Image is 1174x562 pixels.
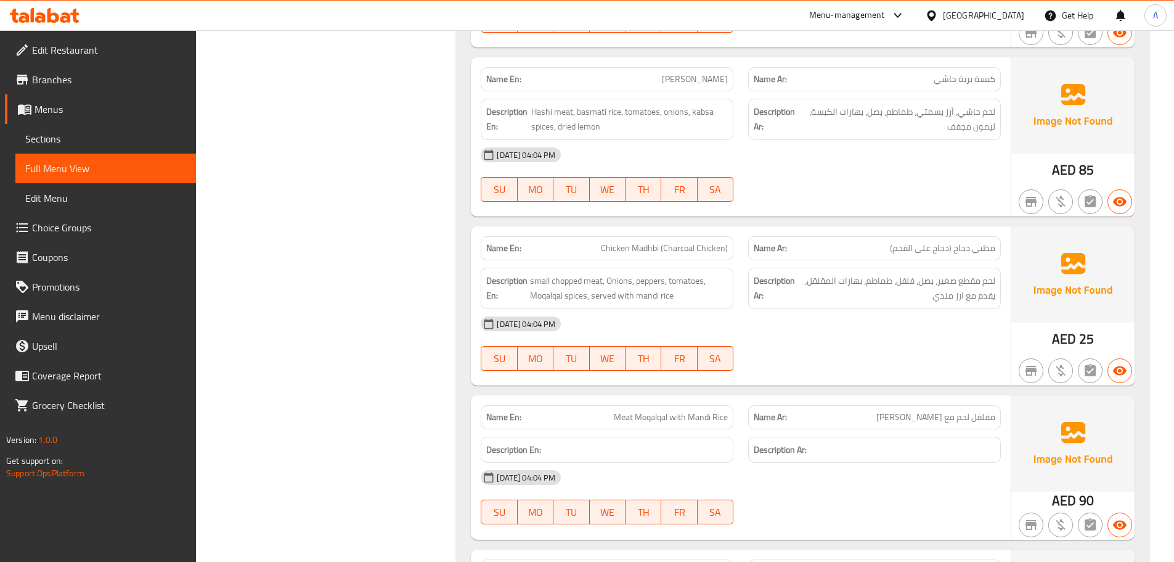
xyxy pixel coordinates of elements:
button: Available [1107,358,1132,383]
button: Not has choices [1078,513,1103,537]
button: TU [553,500,589,524]
span: 25 [1079,327,1094,351]
a: Branches [5,65,196,94]
button: TU [553,346,589,371]
button: Available [1107,189,1132,214]
span: SU [486,350,512,368]
span: small chopped meat, Onions, peppers, tomatoes, Moqalqal spices, served with mandi rice [530,273,728,304]
button: Not branch specific item [1019,513,1043,537]
span: [DATE] 04:04 PM [492,472,560,484]
a: Coverage Report [5,361,196,391]
button: SU [481,500,517,524]
span: 90 [1079,489,1094,513]
span: WE [595,503,621,521]
a: Choice Groups [5,213,196,242]
button: SU [481,177,517,202]
span: 1.0.0 [38,432,57,448]
span: TH [630,181,656,199]
a: Upsell [5,331,196,361]
a: Support.OpsPlatform [6,465,84,481]
span: FR [666,350,692,368]
span: Menus [35,102,186,117]
span: كبسة برية حاشي [934,73,995,86]
button: MO [518,346,553,371]
span: Promotions [32,279,186,294]
strong: Name Ar: [754,73,787,86]
span: Get support on: [6,453,63,469]
span: SU [486,503,512,521]
button: SA [698,500,733,524]
button: Not branch specific item [1019,189,1043,214]
span: SA [703,503,728,521]
div: Menu-management [809,8,885,23]
a: Edit Restaurant [5,35,196,65]
strong: Description Ar: [754,273,795,304]
a: Menus [5,94,196,124]
a: Edit Menu [15,183,196,213]
span: مقلقل لحم مع [PERSON_NAME] [876,411,995,424]
span: Upsell [32,339,186,353]
span: Version: [6,432,36,448]
button: TH [626,346,661,371]
button: Not has choices [1078,20,1103,45]
span: MO [523,503,548,521]
span: FR [666,181,692,199]
span: TH [630,503,656,521]
img: Ae5nvW7+0k+MAAAAAElFTkSuQmCC [1011,57,1135,154]
button: Purchased item [1048,20,1073,45]
strong: Description Ar: [754,442,807,458]
span: Edit Menu [25,191,186,205]
button: Purchased item [1048,189,1073,214]
button: SA [698,177,733,202]
span: Coupons [32,250,186,265]
span: TU [558,503,584,521]
button: Purchased item [1048,358,1073,383]
button: Not has choices [1078,189,1103,214]
a: Sections [15,124,196,154]
span: FR [666,503,692,521]
button: Not branch specific item [1019,20,1043,45]
span: Menu disclaimer [32,309,186,324]
strong: Name En: [486,411,521,424]
strong: Name En: [486,73,521,86]
button: FR [661,346,697,371]
span: Chicken Madhbi (Charcoal Chicken) [601,242,728,255]
img: Ae5nvW7+0k+MAAAAAElFTkSuQmCC [1011,226,1135,323]
strong: Description En: [486,442,541,458]
span: Grocery Checklist [32,398,186,413]
span: Hashi meat, basmati rice, tomatoes, onions, kabsa spices, dried lemon [531,104,728,134]
span: SU [486,181,512,199]
button: TH [626,177,661,202]
button: Not branch specific item [1019,358,1043,383]
button: FR [661,500,697,524]
img: Ae5nvW7+0k+MAAAAAElFTkSuQmCC [1011,395,1135,492]
span: Choice Groups [32,220,186,235]
button: WE [590,346,626,371]
button: SA [698,346,733,371]
span: AED [1052,158,1076,182]
button: FR [661,177,697,202]
a: Menu disclaimer [5,302,196,331]
a: Coupons [5,242,196,272]
button: Available [1107,513,1132,537]
strong: Name Ar: [754,411,787,424]
span: WE [595,181,621,199]
strong: Description En: [486,273,528,304]
a: Grocery Checklist [5,391,196,420]
span: [DATE] 04:04 PM [492,149,560,161]
span: Meat Moqalqal with Mandi Rice [614,411,728,424]
span: SA [703,181,728,199]
a: Promotions [5,272,196,302]
span: MO [523,350,548,368]
button: Available [1107,20,1132,45]
span: A [1153,9,1158,22]
strong: Description Ar: [754,104,797,134]
strong: Name En: [486,242,521,255]
button: WE [590,177,626,202]
div: [GEOGRAPHIC_DATA] [943,9,1024,22]
button: Not has choices [1078,358,1103,383]
a: Full Menu View [15,154,196,183]
span: Coverage Report [32,368,186,383]
button: MO [518,177,553,202]
span: 85 [1079,158,1094,182]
